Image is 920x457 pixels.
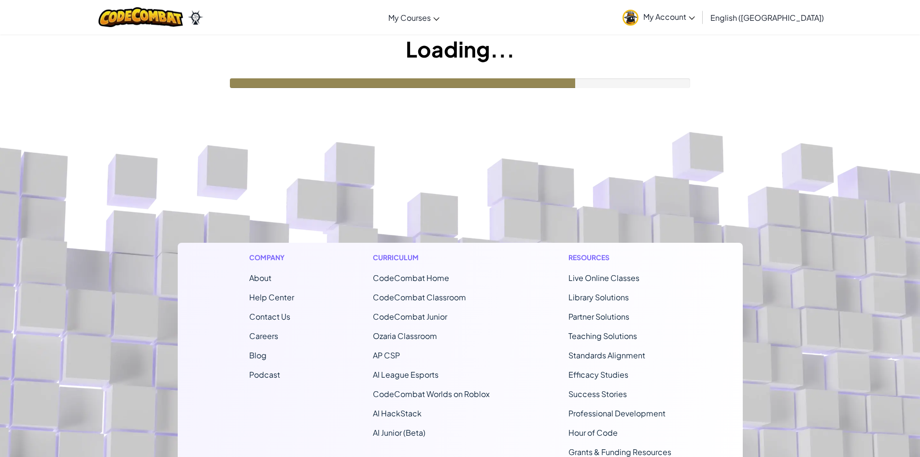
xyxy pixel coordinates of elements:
a: Professional Development [568,408,665,418]
h1: Resources [568,252,671,263]
a: CodeCombat Worlds on Roblox [373,389,490,399]
a: About [249,273,271,283]
h1: Curriculum [373,252,490,263]
a: Help Center [249,292,294,302]
img: CodeCombat logo [99,7,183,27]
a: Blog [249,350,267,360]
img: Ozaria [188,10,203,25]
span: My Courses [388,13,431,23]
a: Careers [249,331,278,341]
img: avatar [623,10,638,26]
a: English ([GEOGRAPHIC_DATA]) [706,4,829,30]
a: Ozaria Classroom [373,331,437,341]
a: AP CSP [373,350,400,360]
a: Efficacy Studies [568,369,628,380]
a: Teaching Solutions [568,331,637,341]
span: CodeCombat Home [373,273,449,283]
a: Standards Alignment [568,350,645,360]
a: My Account [618,2,700,32]
a: AI HackStack [373,408,422,418]
a: AI Junior (Beta) [373,428,425,438]
a: Grants & Funding Resources [568,447,671,457]
a: Podcast [249,369,280,380]
a: Hour of Code [568,428,618,438]
a: Success Stories [568,389,627,399]
span: My Account [643,12,695,22]
a: AI League Esports [373,369,439,380]
a: CodeCombat Junior [373,311,447,322]
span: Contact Us [249,311,290,322]
a: My Courses [383,4,444,30]
span: English ([GEOGRAPHIC_DATA]) [710,13,824,23]
a: CodeCombat Classroom [373,292,466,302]
a: Partner Solutions [568,311,629,322]
h1: Company [249,252,294,263]
a: Live Online Classes [568,273,639,283]
a: Library Solutions [568,292,629,302]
